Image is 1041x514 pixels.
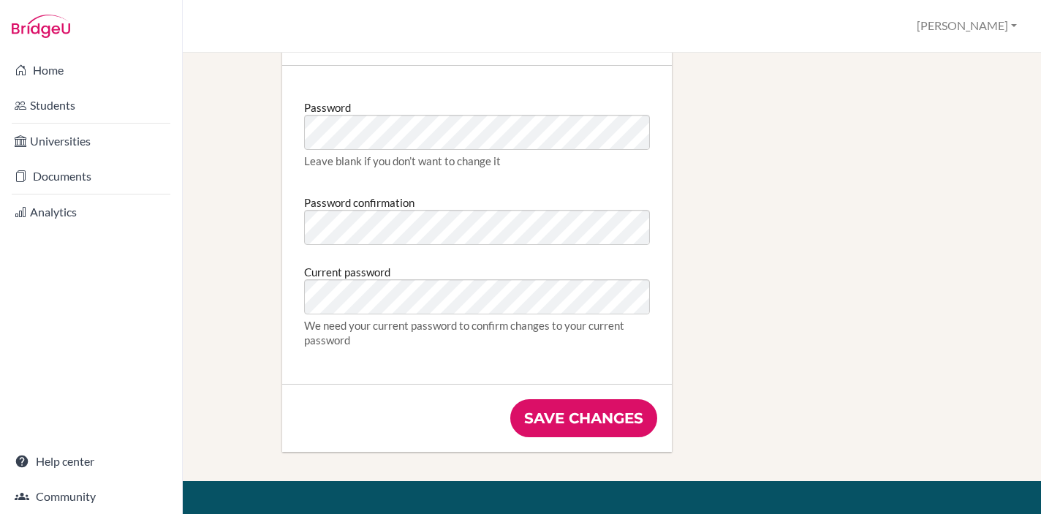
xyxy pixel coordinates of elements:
[304,95,351,115] label: Password
[3,482,179,511] a: Community
[3,126,179,156] a: Universities
[910,12,1023,39] button: [PERSON_NAME]
[304,318,650,347] div: We need your current password to confirm changes to your current password
[12,15,70,38] img: Bridge-U
[304,190,414,210] label: Password confirmation
[510,399,657,437] input: Save changes
[304,154,650,168] div: Leave blank if you don’t want to change it
[304,260,390,279] label: Current password
[3,162,179,191] a: Documents
[3,197,179,227] a: Analytics
[3,56,179,85] a: Home
[3,447,179,476] a: Help center
[3,91,179,120] a: Students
